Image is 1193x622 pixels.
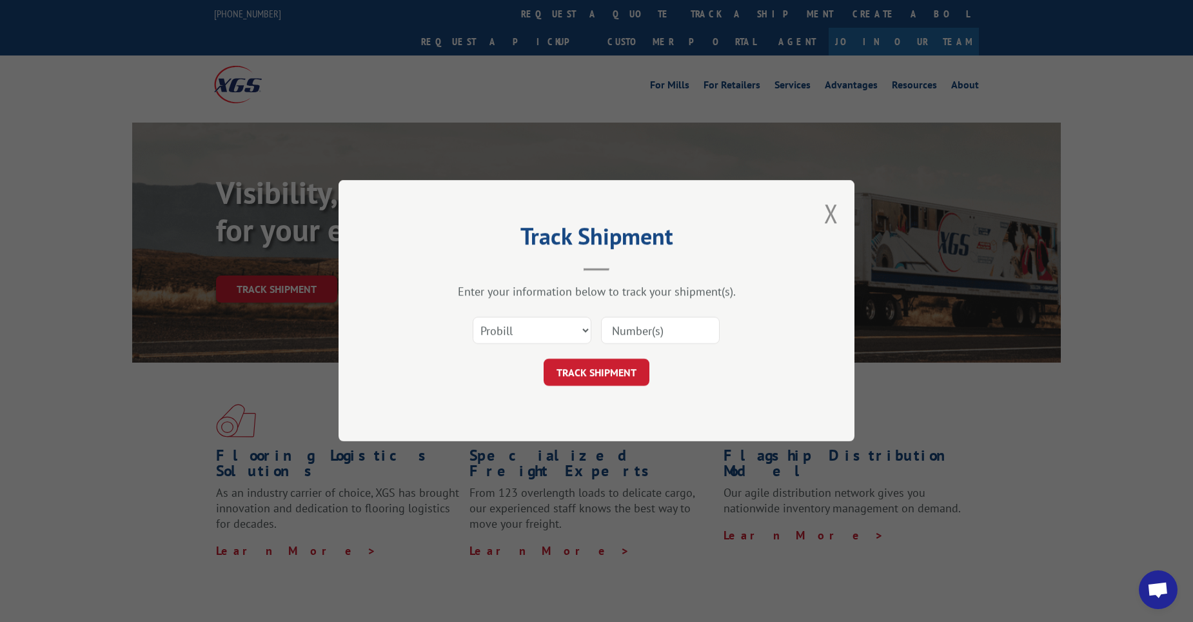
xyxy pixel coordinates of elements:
button: TRACK SHIPMENT [544,359,649,386]
div: Enter your information below to track your shipment(s). [403,285,790,299]
input: Number(s) [601,317,720,345]
button: Close modal [824,196,838,230]
h2: Track Shipment [403,227,790,252]
div: Open chat [1139,570,1178,609]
